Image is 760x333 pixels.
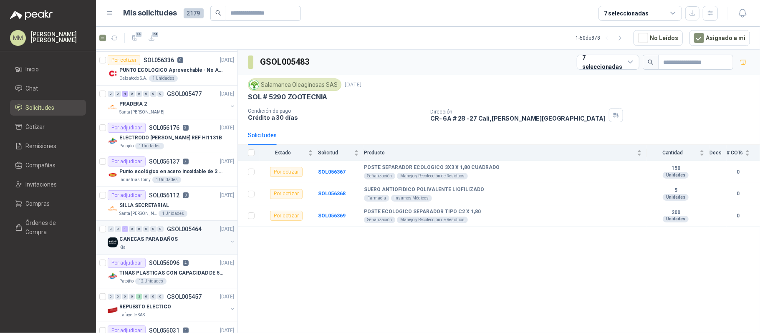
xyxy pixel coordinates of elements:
[167,226,202,232] p: GSOL005464
[129,294,135,300] div: 0
[108,294,114,300] div: 0
[149,125,179,131] p: SOL056176
[151,31,159,38] span: 74
[727,150,743,156] span: # COTs
[108,226,114,232] div: 0
[96,187,237,221] a: Por adjudicarSOL0561123[DATE] Company LogoSILLA SECRETARIALSanta [PERSON_NAME]1 Unidades
[150,91,157,97] div: 0
[391,195,432,202] div: Insumos Médicos
[119,269,223,277] p: TINAS PLASTICAS CON CAPACIDAD DE 50 KG
[364,173,395,179] div: Señalización
[122,294,128,300] div: 0
[108,89,236,116] a: 0 0 4 0 0 0 0 0 GSOL005477[DATE] Company LogoPRADERA 2Santa [PERSON_NAME]
[108,102,118,112] img: Company Logo
[167,294,202,300] p: GSOL005457
[183,192,189,198] p: 3
[149,159,179,164] p: SOL056137
[108,170,118,180] img: Company Logo
[260,150,306,156] span: Estado
[26,65,39,74] span: Inicio
[149,260,179,266] p: SOL056096
[318,150,352,156] span: Solicitud
[108,156,146,166] div: Por adjudicar
[647,145,710,161] th: Cantidad
[108,258,146,268] div: Por adjudicar
[143,226,149,232] div: 0
[604,9,649,18] div: 7 seleccionadas
[663,194,689,201] div: Unidades
[220,259,234,267] p: [DATE]
[136,294,142,300] div: 2
[108,55,140,65] div: Por cotizar
[119,210,157,217] p: Santa [PERSON_NAME]
[108,190,146,200] div: Por adjudicar
[576,31,627,45] div: 1 - 50 de 878
[647,209,704,216] b: 200
[220,124,234,132] p: [DATE]
[318,213,346,219] b: SOL056369
[115,226,121,232] div: 0
[119,202,169,209] p: SILLA SECRETARIAL
[689,30,750,46] button: Asignado a mi
[108,237,118,247] img: Company Logo
[124,7,177,19] h1: Mis solicitudes
[10,10,53,20] img: Logo peakr
[129,226,135,232] div: 0
[143,91,149,97] div: 0
[177,57,183,63] p: 0
[10,177,86,192] a: Invitaciones
[26,122,45,131] span: Cotizar
[129,91,135,97] div: 0
[10,157,86,173] a: Compañías
[119,235,178,243] p: CANECAS PARA BAÑOS
[119,100,147,108] p: PRADERA 2
[122,91,128,97] div: 4
[248,131,277,140] div: Solicitudes
[220,56,234,64] p: [DATE]
[26,161,56,170] span: Compañías
[364,150,635,156] span: Producto
[220,158,234,166] p: [DATE]
[430,109,606,115] p: Dirección
[119,312,145,318] p: Lafayette SAS
[345,81,361,89] p: [DATE]
[149,75,178,82] div: 1 Unidades
[220,293,234,301] p: [DATE]
[727,145,760,161] th: # COTs
[159,210,187,217] div: 1 Unidades
[108,224,236,251] a: 0 0 1 0 0 0 0 0 GSOL005464[DATE] Company LogoCANECAS PARA BAÑOSKia
[119,66,223,74] p: PUNTO ECOLOGICO Aprovechable - No Aprovechable 20Litros Blanco - Negro
[183,159,189,164] p: 7
[149,192,179,198] p: SOL056112
[270,167,303,177] div: Por cotizar
[220,90,234,98] p: [DATE]
[710,145,727,161] th: Docs
[31,31,86,43] p: [PERSON_NAME] [PERSON_NAME]
[115,294,121,300] div: 0
[157,226,164,232] div: 0
[220,192,234,199] p: [DATE]
[248,78,341,91] div: Salamanca Oleaginosas SAS
[119,109,164,116] p: Santa [PERSON_NAME]
[727,168,750,176] b: 0
[260,55,311,68] h3: GSOL005483
[318,169,346,175] a: SOL056367
[157,91,164,97] div: 0
[119,134,222,142] p: ELECTRODO [PERSON_NAME] REF HI1131B
[10,119,86,135] a: Cotizar
[136,91,142,97] div: 0
[135,31,143,38] span: 74
[119,168,223,176] p: Punto ecológico en acero inoxidable de 3 puestos, con capacidad para 121L cada división.
[26,199,50,208] span: Compras
[119,303,171,311] p: REPUESTO ELECTICO
[96,153,237,187] a: Por adjudicarSOL0561377[DATE] Company LogoPunto ecológico en acero inoxidable de 3 puestos, con c...
[364,145,647,161] th: Producto
[648,59,654,65] span: search
[144,57,174,63] p: SOL056336
[108,68,118,78] img: Company Logo
[270,211,303,221] div: Por cotizar
[135,143,164,149] div: 1 Unidades
[582,53,624,71] div: 7 seleccionadas
[26,103,55,112] span: Solicitudes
